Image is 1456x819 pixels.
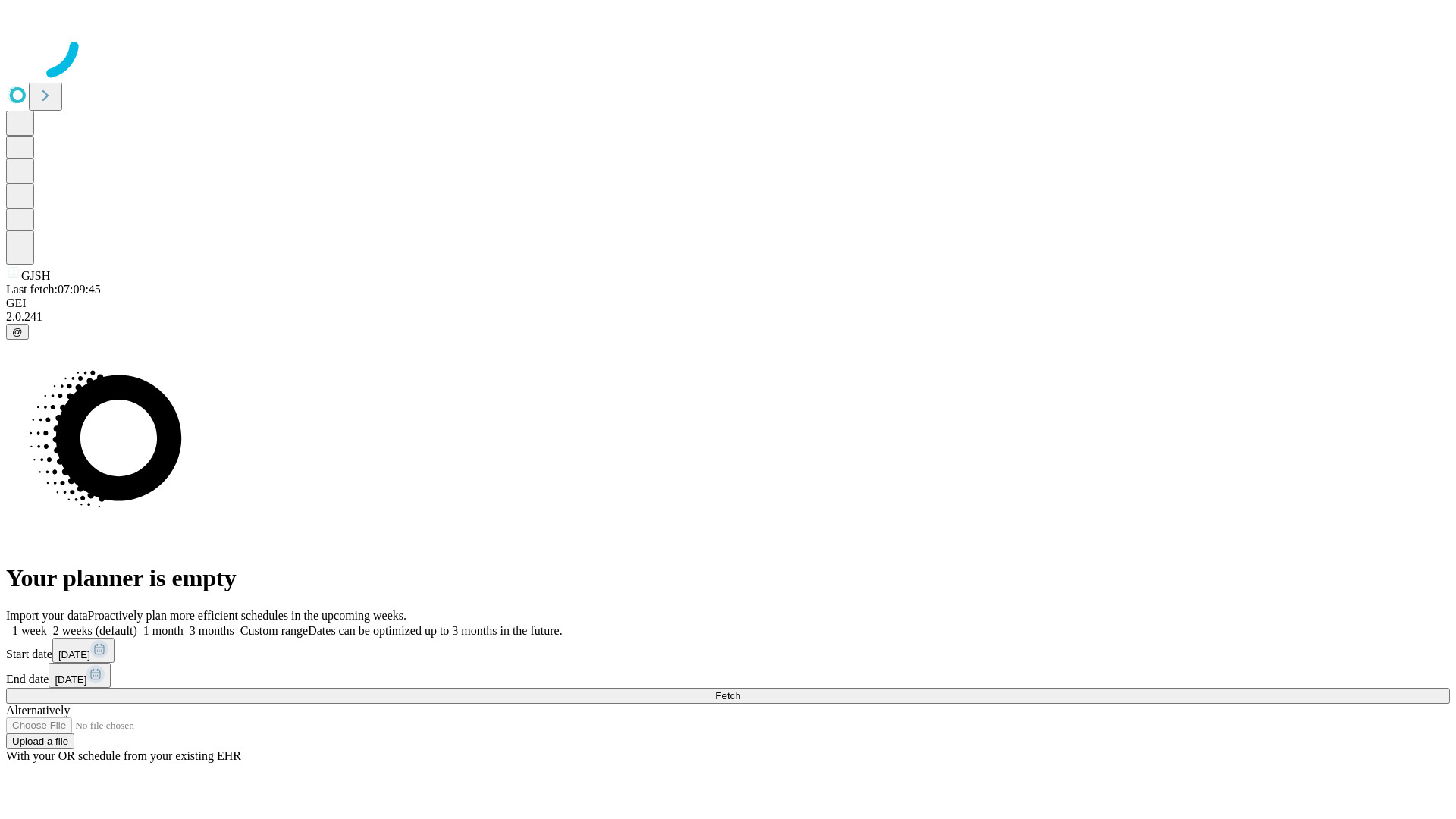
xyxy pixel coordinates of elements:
[6,733,74,749] button: Upload a file
[58,649,90,661] span: [DATE]
[6,688,1450,704] button: Fetch
[190,624,234,637] span: 3 months
[6,704,70,717] span: Alternatively
[143,624,184,637] span: 1 month
[6,324,29,340] button: @
[21,269,50,282] span: GJSH
[53,624,137,637] span: 2 weeks (default)
[52,638,115,663] button: [DATE]
[6,663,1450,688] div: End date
[6,609,88,622] span: Import your data
[240,624,308,637] span: Custom range
[6,310,1450,324] div: 2.0.241
[6,564,1450,592] h1: Your planner is empty
[6,749,241,762] span: With your OR schedule from your existing EHR
[6,297,1450,310] div: GEI
[6,638,1450,663] div: Start date
[308,624,562,637] span: Dates can be optimized up to 3 months in the future.
[12,624,47,637] span: 1 week
[55,674,86,686] span: [DATE]
[88,609,406,622] span: Proactively plan more efficient schedules in the upcoming weeks.
[715,690,740,701] span: Fetch
[6,283,101,296] span: Last fetch: 07:09:45
[12,326,23,337] span: @
[49,663,111,688] button: [DATE]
